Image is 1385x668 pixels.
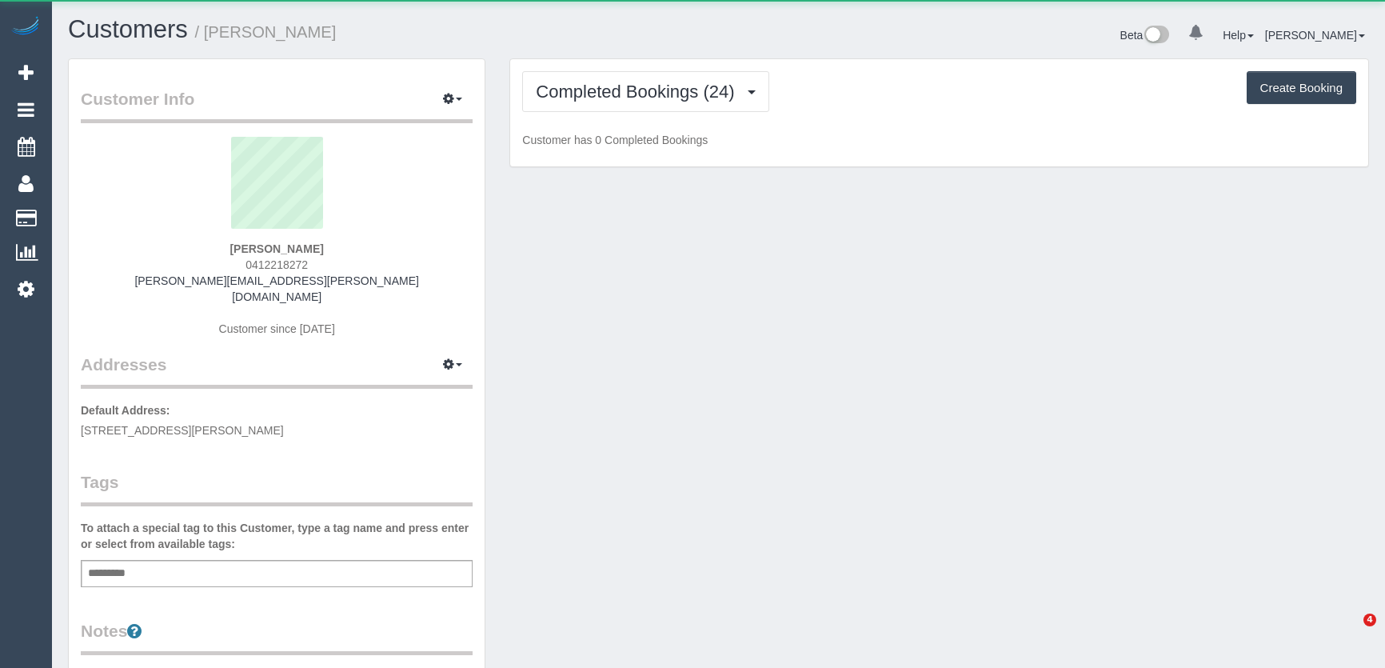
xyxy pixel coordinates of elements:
small: / [PERSON_NAME] [195,23,337,41]
a: Help [1223,29,1254,42]
img: New interface [1143,26,1169,46]
label: Default Address: [81,402,170,418]
p: Customer has 0 Completed Bookings [522,132,1356,148]
a: Beta [1120,29,1170,42]
legend: Notes [81,619,473,655]
span: 4 [1363,614,1376,626]
a: Customers [68,15,188,43]
legend: Tags [81,470,473,506]
legend: Customer Info [81,87,473,123]
strong: [PERSON_NAME] [230,242,323,255]
span: [STREET_ADDRESS][PERSON_NAME] [81,424,284,437]
span: Customer since [DATE] [219,322,335,335]
span: Completed Bookings (24) [536,82,742,102]
button: Create Booking [1247,71,1356,105]
label: To attach a special tag to this Customer, type a tag name and press enter or select from availabl... [81,520,473,552]
img: Automaid Logo [10,16,42,38]
a: [PERSON_NAME] [1265,29,1365,42]
iframe: Intercom live chat [1331,614,1369,652]
button: Completed Bookings (24) [522,71,768,112]
span: 0412218272 [245,258,308,271]
a: [PERSON_NAME][EMAIL_ADDRESS][PERSON_NAME][DOMAIN_NAME] [134,274,419,303]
